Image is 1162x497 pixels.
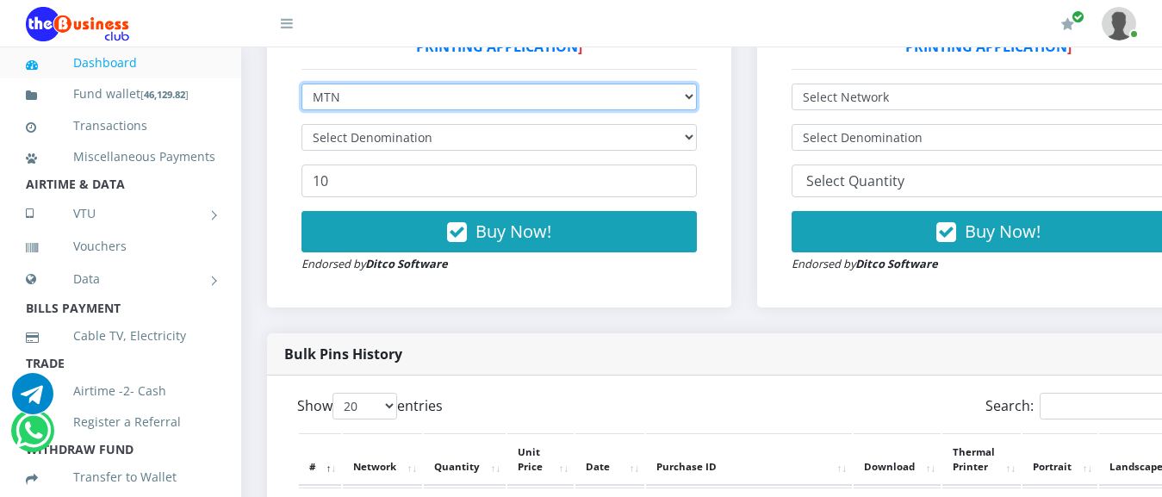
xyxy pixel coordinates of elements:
[284,345,402,363] strong: Bulk Pins History
[12,386,53,414] a: Chat for support
[26,316,215,356] a: Cable TV, Electricity
[299,433,341,487] th: #: activate to sort column descending
[854,433,941,487] th: Download: activate to sort column ascending
[26,192,215,235] a: VTU
[144,88,185,101] b: 46,129.82
[507,433,574,487] th: Unit Price: activate to sort column ascending
[855,256,938,271] strong: Ditco Software
[332,393,397,419] select: Showentries
[575,433,644,487] th: Date: activate to sort column ascending
[965,220,1041,243] span: Buy Now!
[343,433,422,487] th: Network: activate to sort column ascending
[1061,17,1074,31] i: Renew/Upgrade Subscription
[26,74,215,115] a: Fund wallet[46,129.82]
[26,371,215,411] a: Airtime -2- Cash
[475,220,551,243] span: Buy Now!
[1072,10,1084,23] span: Renew/Upgrade Subscription
[646,433,852,487] th: Purchase ID: activate to sort column ascending
[26,7,129,41] img: Logo
[297,393,443,419] label: Show entries
[26,457,215,497] a: Transfer to Wallet
[26,137,215,177] a: Miscellaneous Payments
[942,433,1021,487] th: Thermal Printer: activate to sort column ascending
[424,433,506,487] th: Quantity: activate to sort column ascending
[301,165,697,197] input: Enter Quantity
[26,106,215,146] a: Transactions
[26,43,215,83] a: Dashboard
[26,227,215,266] a: Vouchers
[365,256,448,271] strong: Ditco Software
[792,256,938,271] small: Endorsed by
[140,88,189,101] small: [ ]
[16,423,51,451] a: Chat for support
[26,402,215,442] a: Register a Referral
[301,211,697,252] button: Buy Now!
[1022,433,1097,487] th: Portrait: activate to sort column ascending
[301,256,448,271] small: Endorsed by
[1102,7,1136,40] img: User
[26,258,215,301] a: Data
